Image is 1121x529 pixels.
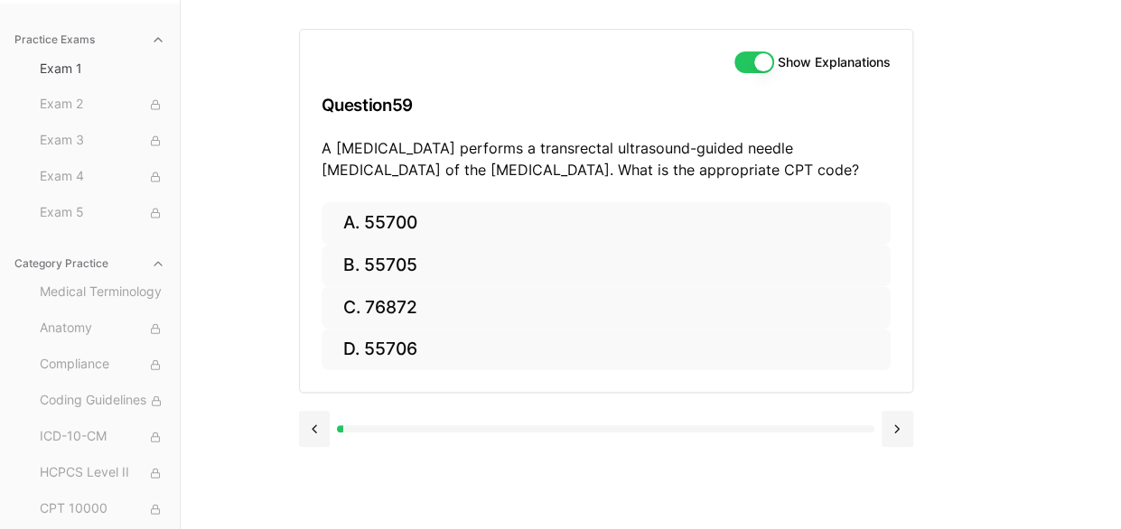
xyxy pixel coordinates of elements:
button: Anatomy [33,314,173,343]
span: Exam 3 [40,131,165,151]
h3: Question 59 [322,79,891,132]
button: CPT 10000 [33,495,173,524]
button: Exam 1 [33,54,173,83]
span: Medical Terminology [40,283,165,302]
span: HCPCS Level II [40,463,165,483]
button: Coding Guidelines [33,386,173,415]
span: Exam 2 [40,95,165,115]
button: B. 55705 [322,245,891,287]
button: Category Practice [7,249,173,278]
button: Exam 3 [33,126,173,155]
button: ICD-10-CM [33,422,173,451]
button: Exam 4 [33,162,173,191]
p: A [MEDICAL_DATA] performs a transrectal ultrasound-guided needle [MEDICAL_DATA] of the [MEDICAL_D... [322,137,891,181]
button: Medical Terminology [33,278,173,307]
button: Practice Exams [7,25,173,54]
span: Anatomy [40,319,165,339]
button: A. 55700 [322,202,891,245]
span: Compliance [40,355,165,375]
label: Show Explanations [778,56,891,69]
button: Exam 5 [33,199,173,227]
button: Compliance [33,350,173,379]
span: CPT 10000 [40,499,165,519]
span: Exam 4 [40,167,165,187]
button: Exam 2 [33,90,173,119]
button: HCPCS Level II [33,459,173,487]
span: Coding Guidelines [40,391,165,411]
button: C. 76872 [322,286,891,329]
span: Exam 5 [40,203,165,223]
span: ICD-10-CM [40,427,165,447]
span: Exam 1 [40,60,165,78]
button: D. 55706 [322,329,891,371]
